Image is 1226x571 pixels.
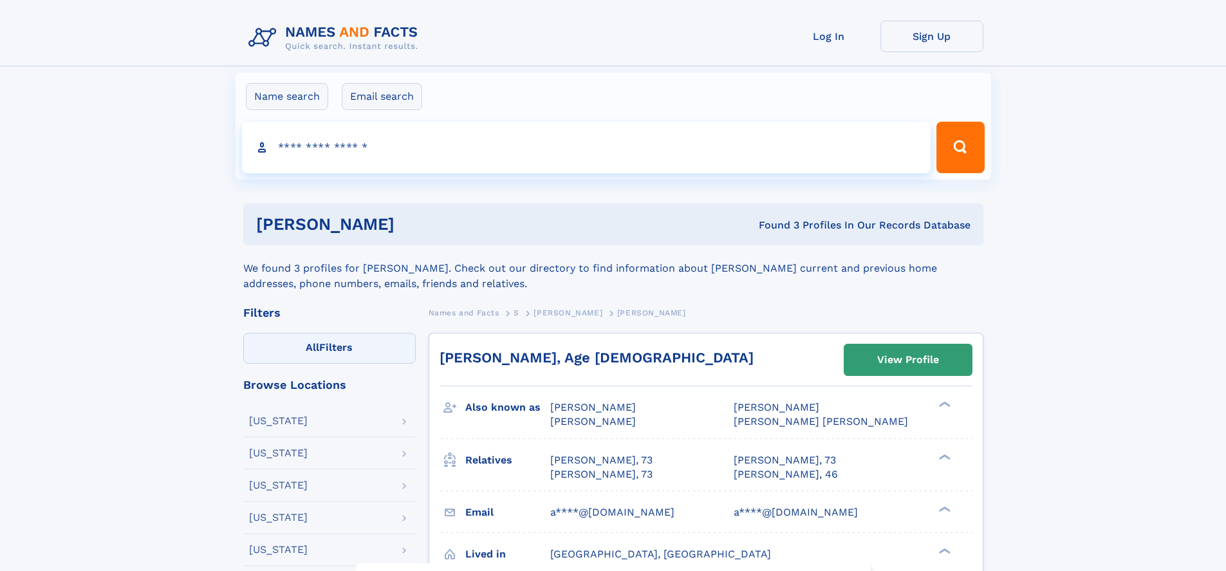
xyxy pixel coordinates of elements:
a: View Profile [844,344,972,375]
a: Names and Facts [429,304,499,321]
span: [PERSON_NAME] [534,308,602,317]
div: Filters [243,307,416,319]
a: [PERSON_NAME], 46 [734,467,838,482]
span: [PERSON_NAME] [550,415,636,427]
a: [PERSON_NAME], 73 [550,467,653,482]
h3: Lived in [465,543,550,565]
div: ❯ [936,453,951,461]
a: Sign Up [880,21,983,52]
span: [PERSON_NAME] [550,401,636,413]
label: Email search [342,83,422,110]
label: Name search [246,83,328,110]
h3: Relatives [465,449,550,471]
input: search input [242,122,931,173]
div: [US_STATE] [249,480,308,491]
div: [US_STATE] [249,416,308,426]
h1: [PERSON_NAME] [256,216,577,232]
div: Found 3 Profiles In Our Records Database [577,218,971,232]
span: [PERSON_NAME] [PERSON_NAME] [734,415,908,427]
a: [PERSON_NAME], 73 [550,453,653,467]
div: [US_STATE] [249,512,308,523]
a: [PERSON_NAME], Age [DEMOGRAPHIC_DATA] [440,350,754,366]
h3: Also known as [465,397,550,418]
div: ❯ [936,547,951,555]
span: [GEOGRAPHIC_DATA], [GEOGRAPHIC_DATA] [550,548,771,560]
a: [PERSON_NAME] [534,304,602,321]
div: We found 3 profiles for [PERSON_NAME]. Check out our directory to find information about [PERSON_... [243,245,983,292]
h3: Email [465,501,550,523]
div: ❯ [936,400,951,409]
div: View Profile [877,345,939,375]
div: ❯ [936,505,951,513]
button: Search Button [936,122,984,173]
label: Filters [243,333,416,364]
div: [US_STATE] [249,448,308,458]
div: Browse Locations [243,379,416,391]
span: [PERSON_NAME] [734,401,819,413]
span: S [514,308,519,317]
div: [US_STATE] [249,545,308,555]
span: [PERSON_NAME] [617,308,686,317]
img: Logo Names and Facts [243,21,429,55]
a: [PERSON_NAME], 73 [734,453,836,467]
a: Log In [777,21,880,52]
span: All [306,341,319,353]
a: S [514,304,519,321]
